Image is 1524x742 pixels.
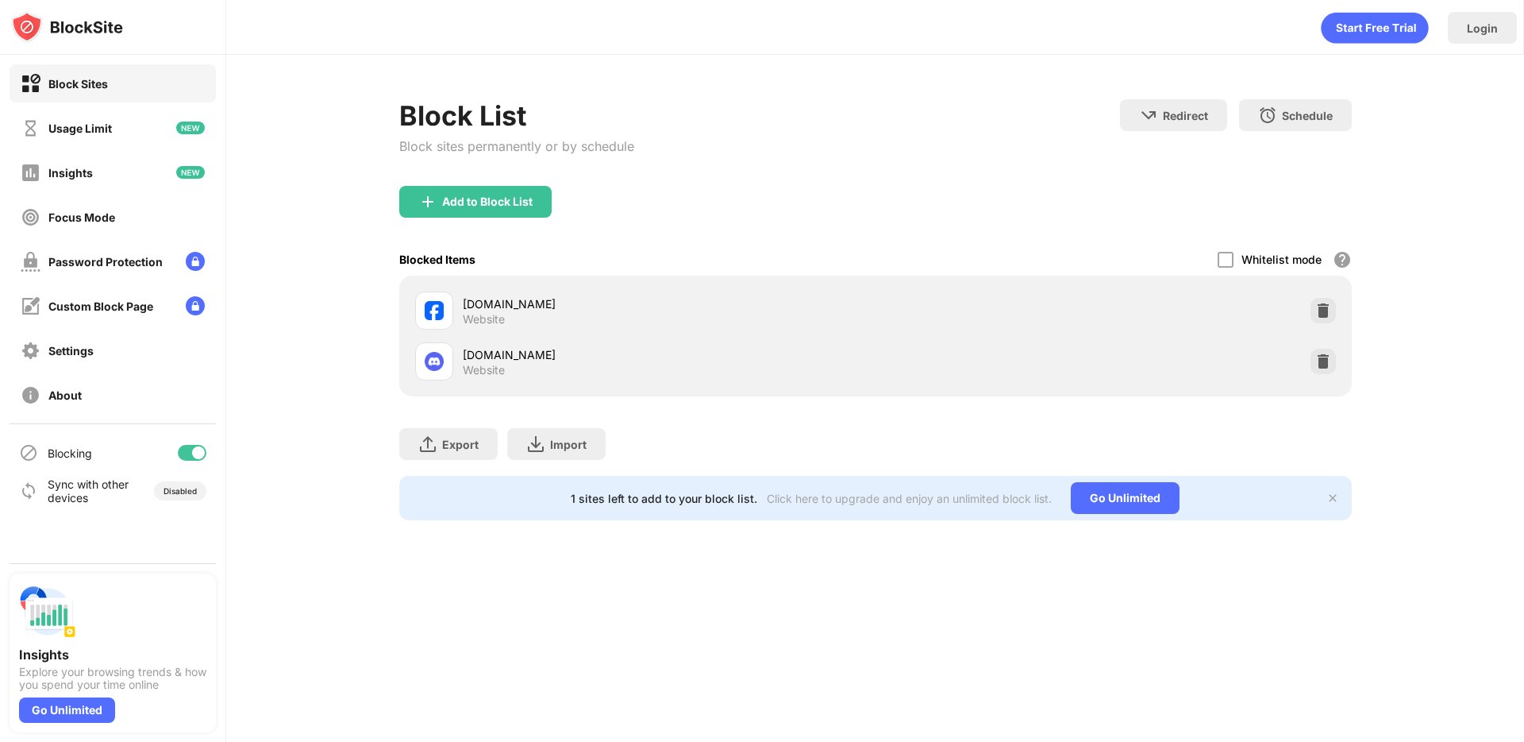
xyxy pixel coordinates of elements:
div: [DOMAIN_NAME] [463,296,876,312]
img: sync-icon.svg [19,481,38,500]
div: Go Unlimited [1071,482,1180,514]
div: Explore your browsing trends & how you spend your time online [19,666,206,691]
div: Custom Block Page [48,300,153,313]
div: Insights [48,166,93,180]
div: Blocked Items [399,253,475,266]
div: Import [550,438,587,451]
div: Block List [399,99,634,132]
img: insights-off.svg [21,163,40,183]
div: Schedule [1282,109,1333,122]
div: [DOMAIN_NAME] [463,346,876,363]
div: Redirect [1163,109,1208,122]
div: Disabled [164,486,197,496]
img: push-insights.svg [19,583,76,640]
div: Click here to upgrade and enjoy an unlimited block list. [767,492,1052,505]
img: customize-block-page-off.svg [21,296,40,316]
div: Website [463,363,505,377]
div: Focus Mode [48,211,115,224]
div: Export [442,438,479,451]
img: password-protection-off.svg [21,252,40,272]
div: animation [1321,12,1429,44]
img: lock-menu.svg [186,252,205,271]
img: settings-off.svg [21,341,40,361]
div: Add to Block List [442,195,533,208]
img: favicons [425,301,444,320]
img: about-off.svg [21,385,40,405]
div: Insights [19,647,206,663]
div: Block Sites [48,77,108,91]
div: 1 sites left to add to your block list. [571,492,757,505]
img: new-icon.svg [176,122,205,134]
img: logo-blocksite.svg [11,11,123,43]
div: Go Unlimited [19,698,115,723]
div: Sync with other devices [48,477,129,504]
div: About [48,388,82,402]
div: Settings [48,344,94,357]
div: Password Protection [48,255,163,269]
div: Whitelist mode [1241,253,1322,266]
img: block-on.svg [21,74,40,94]
img: time-usage-off.svg [21,118,40,138]
div: Login [1467,21,1498,35]
img: favicons [425,352,444,371]
div: Block sites permanently or by schedule [399,138,634,154]
div: Blocking [48,446,92,460]
div: Usage Limit [48,122,112,135]
img: new-icon.svg [176,166,205,179]
div: Website [463,312,505,327]
img: blocking-icon.svg [19,443,38,462]
img: lock-menu.svg [186,296,205,315]
img: x-button.svg [1326,492,1339,504]
img: focus-off.svg [21,207,40,227]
